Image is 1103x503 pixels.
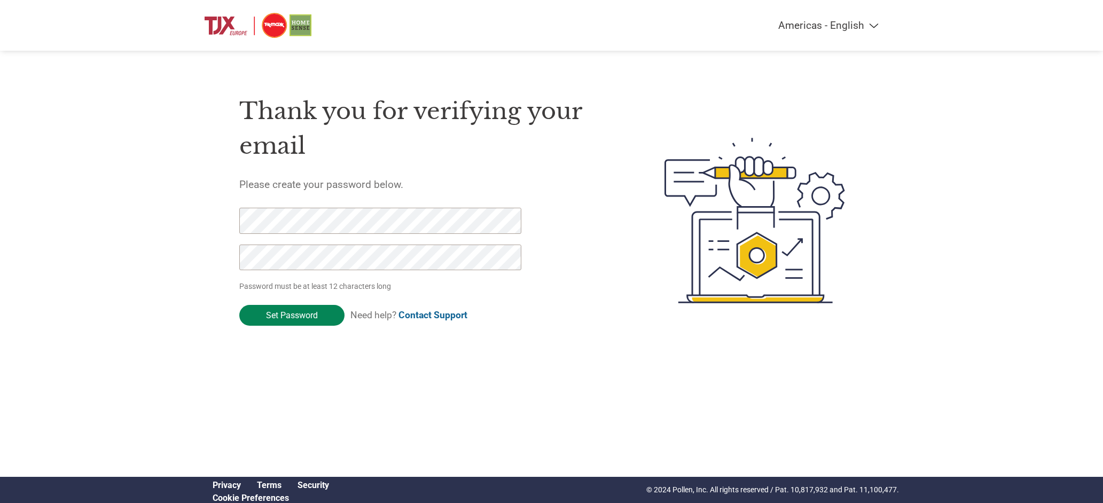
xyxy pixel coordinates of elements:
[645,79,864,362] img: create-password
[398,310,467,320] a: Contact Support
[257,480,281,490] a: Terms
[239,178,614,191] h5: Please create your password below.
[205,493,337,503] div: Open Cookie Preferences Modal
[239,305,345,326] input: Set Password
[239,281,525,292] p: Password must be at least 12 characters long
[646,484,899,496] p: © 2024 Pollen, Inc. All rights reserved / Pat. 10,817,932 and Pat. 11,100,477.
[350,310,467,320] span: Need help?
[213,493,289,503] a: Cookie Preferences, opens a dedicated popup modal window
[213,480,241,490] a: Privacy
[205,11,311,40] img: TJX Europe
[298,480,329,490] a: Security
[239,94,614,163] h1: Thank you for verifying your email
